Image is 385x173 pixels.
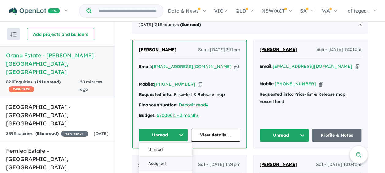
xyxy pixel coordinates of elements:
[36,79,44,85] span: 191
[35,131,59,136] strong: ( unread)
[259,47,297,52] span: [PERSON_NAME]
[27,28,94,40] button: Add projects and builders
[312,129,362,142] a: Profile & Notes
[139,46,176,54] a: [PERSON_NAME]
[234,63,239,70] button: Copy
[259,63,273,69] strong: Email:
[191,129,240,142] a: View details ...
[259,46,297,53] a: [PERSON_NAME]
[6,147,108,171] h5: Fernlea Estate - [GEOGRAPHIC_DATA] , [GEOGRAPHIC_DATA]
[198,161,240,168] span: Sat - [DATE] 1:24pm
[6,130,88,137] div: 289 Enquir ies
[259,91,293,97] strong: Requested info:
[139,113,156,118] strong: Budget:
[259,162,297,167] span: [PERSON_NAME]
[139,142,192,156] button: Unread
[157,113,173,118] a: 680000
[154,81,195,87] a: [PHONE_NUMBER]
[132,16,368,33] div: [DATE]
[275,81,316,87] a: [PHONE_NUMBER]
[9,86,34,92] span: CASHBACK
[316,46,361,53] span: Sun - [DATE] 12:01am
[259,91,361,106] div: Price-list & Release map, Vacant land
[6,103,108,128] h5: [GEOGRAPHIC_DATA] - [GEOGRAPHIC_DATA] , [GEOGRAPHIC_DATA]
[139,92,172,97] strong: Requested info:
[138,162,146,167] span: C B
[319,81,323,87] button: Copy
[273,63,352,69] a: [EMAIL_ADDRESS][DOMAIN_NAME]
[198,46,240,54] span: Sun - [DATE] 3:11pm
[138,161,146,168] a: C B
[35,79,61,85] strong: ( unread)
[316,161,361,168] span: Sat - [DATE] 10:04am
[139,91,240,98] div: Price-list & Release map
[6,51,108,76] h5: Orana Estate - [PERSON_NAME][GEOGRAPHIC_DATA] , [GEOGRAPHIC_DATA]
[139,112,240,119] div: |
[348,8,369,14] span: cfitzger...
[61,131,88,137] span: 45 % READY
[259,161,297,168] a: [PERSON_NAME]
[152,64,232,69] a: [EMAIL_ADDRESS][DOMAIN_NAME]
[174,113,199,118] a: 1 - 3 months
[93,4,162,17] input: Try estate name, suburb, builder or developer
[139,102,178,108] strong: Finance situation:
[9,7,60,15] img: Openlot PRO Logo White
[259,81,275,87] strong: Mobile:
[139,129,188,142] button: Unread
[37,131,42,136] span: 88
[139,156,192,171] button: Assigned
[355,63,359,70] button: Copy
[80,79,102,92] span: 28 minutes ago
[94,131,108,136] span: [DATE]
[182,22,184,27] span: 3
[139,47,176,52] span: [PERSON_NAME]
[6,79,80,93] div: 821 Enquir ies
[198,81,202,87] button: Copy
[153,22,201,27] span: - 21 Enquir ies
[180,22,201,27] strong: ( unread)
[139,64,152,69] strong: Email:
[10,32,17,37] img: sort.svg
[259,129,309,142] button: Unread
[179,102,208,108] a: Deposit ready
[139,81,154,87] strong: Mobile:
